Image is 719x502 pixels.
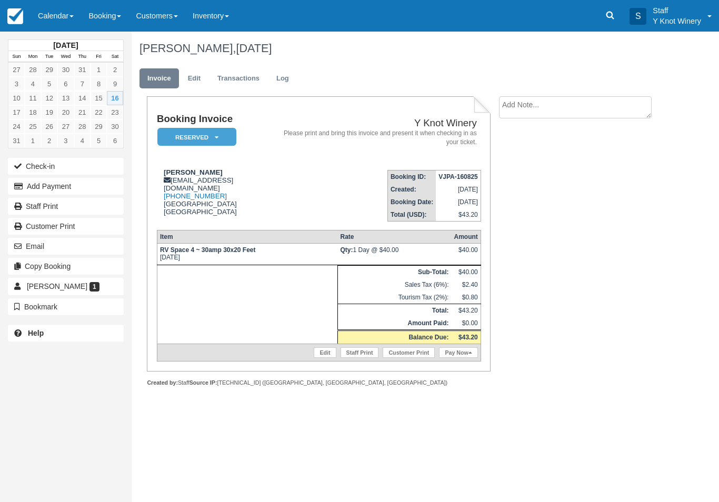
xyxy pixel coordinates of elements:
[107,91,123,105] a: 16
[8,134,25,148] a: 31
[74,63,91,77] a: 31
[164,192,227,200] a: [PHONE_NUMBER]
[157,244,337,265] td: [DATE]
[41,51,57,63] th: Tue
[338,317,452,330] th: Amount Paid:
[147,379,491,387] div: Staff [TECHNICAL_ID] ([GEOGRAPHIC_DATA], [GEOGRAPHIC_DATA], [GEOGRAPHIC_DATA])
[8,298,124,315] button: Bookmark
[107,134,123,148] a: 6
[338,291,452,304] td: Tourism Tax (2%):
[7,8,23,24] img: checkfront-main-nav-mini-logo.png
[91,134,107,148] a: 5
[653,16,701,26] p: Y Knot Winery
[8,278,124,295] a: [PERSON_NAME] 1
[338,230,452,244] th: Rate
[439,347,477,358] a: Pay Now
[160,246,256,254] strong: RV Space 4 ~ 30amp 30x20 Feet
[8,258,124,275] button: Copy Booking
[107,63,123,77] a: 2
[8,77,25,91] a: 3
[91,91,107,105] a: 15
[28,329,44,337] b: Help
[74,51,91,63] th: Thu
[454,246,477,262] div: $40.00
[8,51,25,63] th: Sun
[74,105,91,119] a: 21
[268,68,297,89] a: Log
[338,278,452,291] td: Sales Tax (6%):
[8,325,124,342] a: Help
[451,317,481,330] td: $0.00
[451,278,481,291] td: $2.40
[157,127,233,147] a: Reserved
[41,91,57,105] a: 12
[284,129,477,147] address: Please print and bring this invoice and present it when checking in as your ticket.
[338,304,452,317] th: Total:
[107,77,123,91] a: 9
[451,266,481,279] td: $40.00
[314,347,336,358] a: Edit
[91,63,107,77] a: 1
[157,128,236,146] em: Reserved
[157,230,337,244] th: Item
[25,105,41,119] a: 18
[91,119,107,134] a: 29
[341,246,353,254] strong: Qty
[341,347,379,358] a: Staff Print
[41,63,57,77] a: 29
[41,105,57,119] a: 19
[139,68,179,89] a: Invoice
[451,291,481,304] td: $0.80
[451,304,481,317] td: $43.20
[41,77,57,91] a: 5
[436,196,481,208] td: [DATE]
[8,63,25,77] a: 27
[189,379,217,386] strong: Source IP:
[107,119,123,134] a: 30
[53,41,78,49] strong: [DATE]
[57,91,74,105] a: 13
[436,183,481,196] td: [DATE]
[236,42,272,55] span: [DATE]
[338,244,452,265] td: 1 Day @ $40.00
[74,91,91,105] a: 14
[338,266,452,279] th: Sub-Total:
[25,77,41,91] a: 4
[653,5,701,16] p: Staff
[57,51,74,63] th: Wed
[74,134,91,148] a: 4
[209,68,267,89] a: Transactions
[107,105,123,119] a: 23
[436,208,481,222] td: $43.20
[438,173,478,180] strong: VJPA-160825
[91,77,107,91] a: 8
[25,51,41,63] th: Mon
[387,208,436,222] th: Total (USD):
[8,119,25,134] a: 24
[451,230,481,244] th: Amount
[284,118,477,129] h2: Y Knot Winery
[8,198,124,215] a: Staff Print
[8,178,124,195] button: Add Payment
[27,282,87,290] span: [PERSON_NAME]
[139,42,663,55] h1: [PERSON_NAME],
[387,196,436,208] th: Booking Date:
[387,183,436,196] th: Created:
[8,158,124,175] button: Check-in
[25,63,41,77] a: 28
[8,91,25,105] a: 10
[57,77,74,91] a: 6
[157,114,279,125] h1: Booking Invoice
[41,119,57,134] a: 26
[180,68,208,89] a: Edit
[147,379,178,386] strong: Created by:
[57,119,74,134] a: 27
[57,105,74,119] a: 20
[57,134,74,148] a: 3
[630,8,646,25] div: S
[8,218,124,235] a: Customer Print
[107,51,123,63] th: Sat
[91,105,107,119] a: 22
[383,347,435,358] a: Customer Print
[89,282,99,292] span: 1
